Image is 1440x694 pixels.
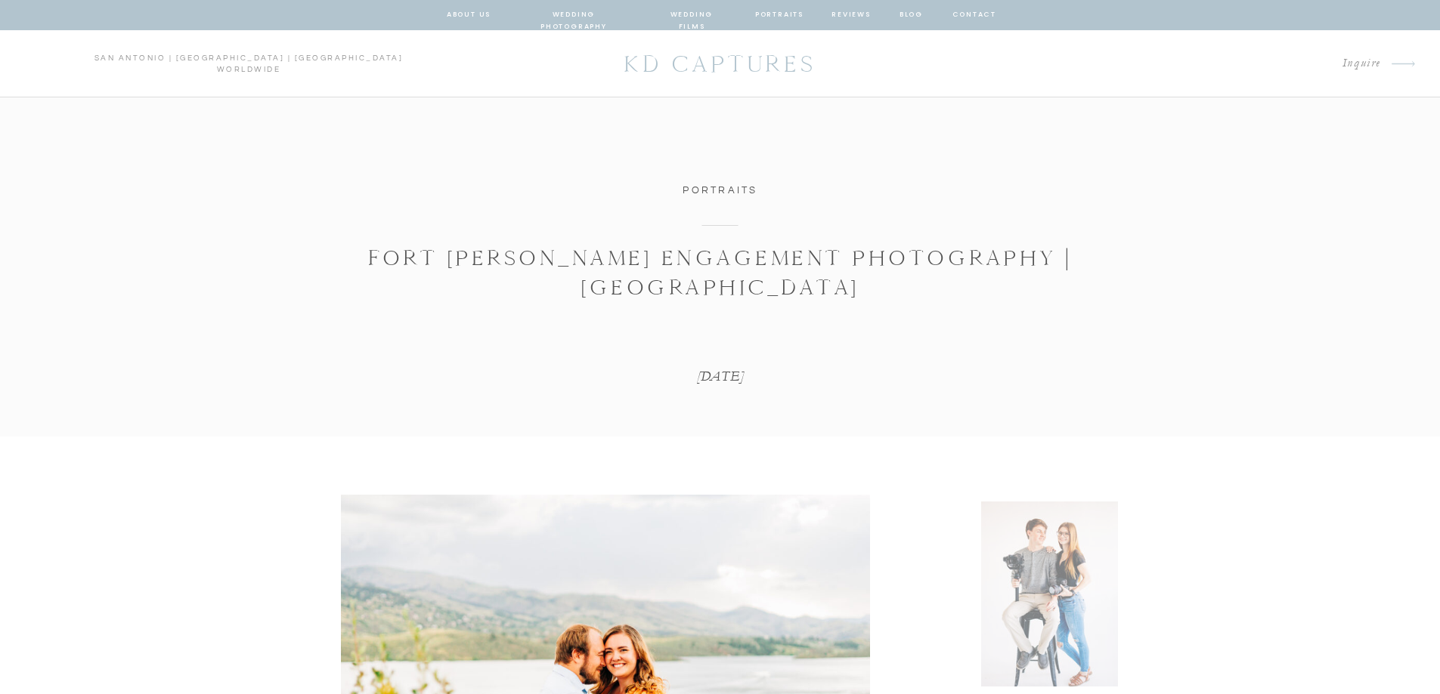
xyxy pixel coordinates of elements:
a: about us [447,8,491,22]
a: blog [898,8,925,22]
a: Portraits [683,185,757,196]
a: wedding films [656,8,728,22]
a: portraits [755,8,804,22]
h1: Fort [PERSON_NAME] Engagement Photography | [GEOGRAPHIC_DATA] [312,243,1129,302]
a: Inquire [1064,54,1382,74]
p: san antonio | [GEOGRAPHIC_DATA] | [GEOGRAPHIC_DATA] worldwide [21,53,476,76]
a: contact [952,8,995,22]
a: wedding photography [519,8,630,22]
a: KD CAPTURES [616,43,825,85]
p: [DATE] [627,366,815,387]
a: reviews [831,8,872,22]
